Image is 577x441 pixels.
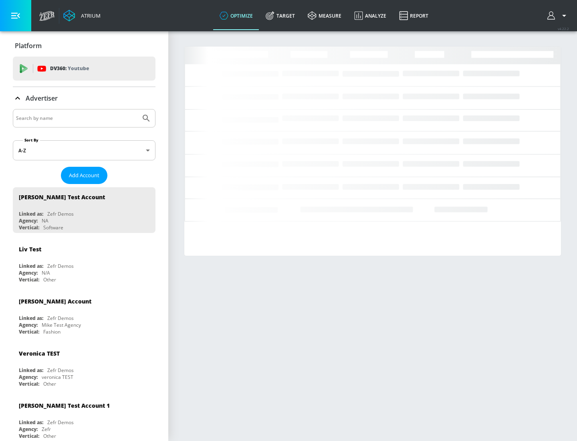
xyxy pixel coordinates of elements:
label: Sort By [23,138,40,143]
div: NA [42,217,48,224]
div: [PERSON_NAME] AccountLinked as:Zefr DemosAgency:Mike Test AgencyVertical:Fashion [13,291,155,337]
div: Linked as: [19,315,43,322]
div: Agency: [19,217,38,224]
input: Search by name [16,113,137,123]
div: Mike Test Agency [42,322,81,328]
p: Platform [15,41,42,50]
div: Veronica TESTLinked as:Zefr DemosAgency:veronica TESTVertical:Other [13,344,155,389]
a: measure [301,1,348,30]
div: Vertical: [19,224,39,231]
div: Fashion [43,328,61,335]
button: Add Account [61,167,107,184]
div: N/A [42,269,50,276]
div: Linked as: [19,419,43,426]
div: Liv TestLinked as:Zefr DemosAgency:N/AVertical:Other [13,239,155,285]
div: Zefr Demos [47,419,74,426]
div: Vertical: [19,328,39,335]
div: Other [43,276,56,283]
div: [PERSON_NAME] Test AccountLinked as:Zefr DemosAgency:NAVertical:Software [13,187,155,233]
a: Atrium [63,10,101,22]
div: Zefr Demos [47,315,74,322]
div: [PERSON_NAME] Test Account 1 [19,402,110,409]
div: Vertical: [19,276,39,283]
div: Vertical: [19,380,39,387]
div: Agency: [19,322,38,328]
div: Software [43,224,63,231]
p: Advertiser [26,94,58,103]
a: Analyze [348,1,393,30]
a: optimize [213,1,259,30]
div: Zefr Demos [47,367,74,374]
a: Target [259,1,301,30]
div: DV360: Youtube [13,57,155,81]
div: [PERSON_NAME] Test Account [19,193,105,201]
div: Liv Test [19,245,41,253]
div: [PERSON_NAME] Account [19,297,91,305]
span: v 4.22.2 [558,26,569,31]
div: Vertical: [19,433,39,439]
p: DV360: [50,64,89,73]
div: Zefr [42,426,51,433]
div: A-Z [13,140,155,160]
span: Add Account [69,171,99,180]
div: Agency: [19,269,38,276]
a: Report [393,1,435,30]
div: Agency: [19,374,38,380]
div: Atrium [78,12,101,19]
div: Linked as: [19,263,43,269]
div: Platform [13,34,155,57]
p: Youtube [68,64,89,73]
div: Zefr Demos [47,263,74,269]
div: Veronica TEST [19,350,60,357]
div: veronica TEST [42,374,73,380]
div: Agency: [19,426,38,433]
div: Other [43,433,56,439]
div: Zefr Demos [47,210,74,217]
div: Other [43,380,56,387]
div: Advertiser [13,87,155,109]
div: Linked as: [19,367,43,374]
div: Linked as: [19,210,43,217]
